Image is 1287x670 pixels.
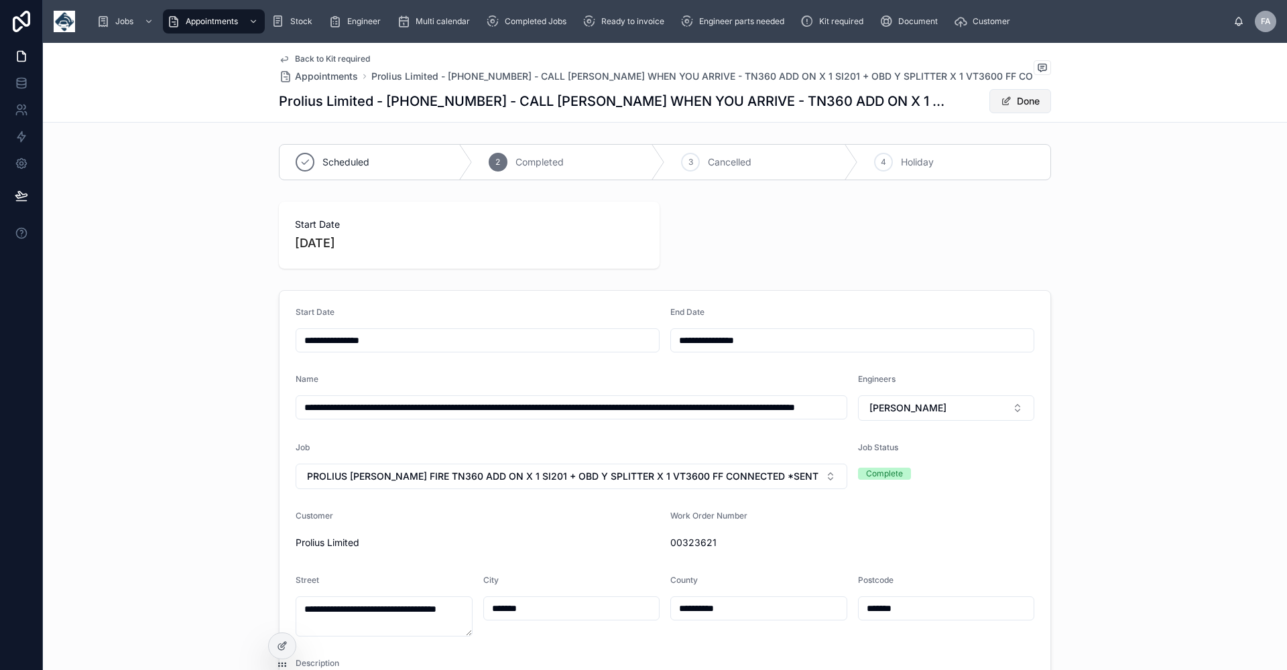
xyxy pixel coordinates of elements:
span: FA [1261,16,1271,27]
span: Stock [290,16,312,27]
h1: Prolius Limited - [PHONE_NUMBER] - CALL [PERSON_NAME] WHEN YOU ARRIVE - TN360 ADD ON X 1 SI201 + ... [279,92,951,111]
span: Customer [296,511,333,521]
span: PROLIUS [PERSON_NAME] FIRE TN360 ADD ON X 1 SI201 + OBD Y SPLITTER X 1 VT3600 FF CONNECTED *SENT ... [307,470,820,483]
span: 3 [688,157,693,167]
span: Engineers [858,374,896,384]
span: Work Order Number [670,511,747,521]
a: Appointments [279,70,358,83]
span: Start Date [295,218,643,231]
a: Completed Jobs [482,9,576,33]
span: Completed [515,155,564,169]
span: Job Status [858,442,898,452]
a: Ready to invoice [578,9,674,33]
span: County [670,575,698,585]
a: Appointments [163,9,265,33]
span: Holiday [901,155,934,169]
a: Multi calendar [393,9,479,33]
span: [PERSON_NAME] [869,401,946,415]
p: [DATE] [295,234,335,253]
span: Cancelled [708,155,751,169]
span: Document [898,16,938,27]
span: Ready to invoice [601,16,664,27]
a: Stock [267,9,322,33]
span: Start Date [296,307,334,317]
button: Done [989,89,1051,113]
span: 2 [495,157,500,167]
span: Street [296,575,319,585]
span: 00323621 [670,536,1034,549]
span: Appointments [295,70,358,83]
span: City [483,575,499,585]
a: Engineer parts needed [676,9,794,33]
a: Engineer [324,9,390,33]
span: 4 [881,157,886,167]
button: Select Button [858,395,1035,421]
span: Back to Kit required [295,54,370,64]
span: Kit required [819,16,863,27]
span: Job [296,442,310,452]
a: Jobs [93,9,160,33]
a: Document [875,9,947,33]
button: Select Button [296,464,847,489]
span: Name [296,374,318,384]
span: Engineer parts needed [699,16,784,27]
a: Prolius Limited - [PHONE_NUMBER] - CALL [PERSON_NAME] WHEN YOU ARRIVE - TN360 ADD ON X 1 SI201 + ... [371,70,1044,83]
a: Customer [950,9,1020,33]
span: Prolius Limited [296,536,660,549]
span: Description [296,658,339,668]
div: scrollable content [86,7,1233,36]
span: Scheduled [322,155,369,169]
span: Engineer [347,16,381,27]
a: Kit required [796,9,873,33]
span: Postcode [858,575,894,585]
span: Multi calendar [416,16,470,27]
span: Customer [973,16,1010,27]
span: Completed Jobs [505,16,566,27]
a: Back to Kit required [279,54,370,64]
span: Appointments [186,16,238,27]
span: Jobs [115,16,133,27]
div: Complete [866,468,903,480]
span: End Date [670,307,704,317]
img: App logo [54,11,75,32]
